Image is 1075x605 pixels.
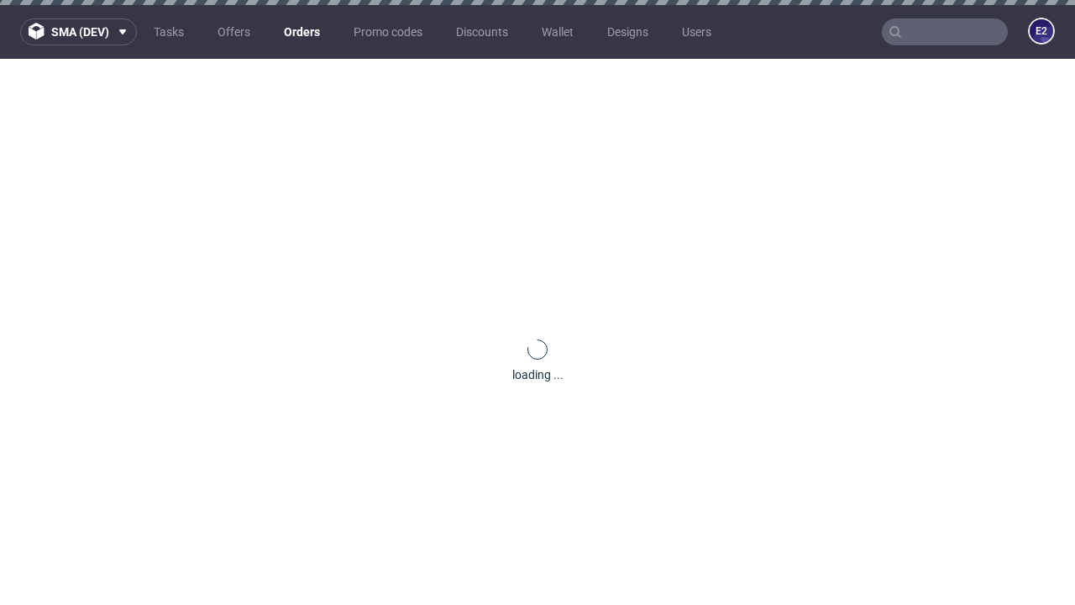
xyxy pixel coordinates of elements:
[672,18,721,45] a: Users
[1030,19,1053,43] figcaption: e2
[343,18,433,45] a: Promo codes
[51,26,109,38] span: sma (dev)
[207,18,260,45] a: Offers
[446,18,518,45] a: Discounts
[274,18,330,45] a: Orders
[512,366,564,383] div: loading ...
[532,18,584,45] a: Wallet
[20,18,137,45] button: sma (dev)
[144,18,194,45] a: Tasks
[597,18,658,45] a: Designs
